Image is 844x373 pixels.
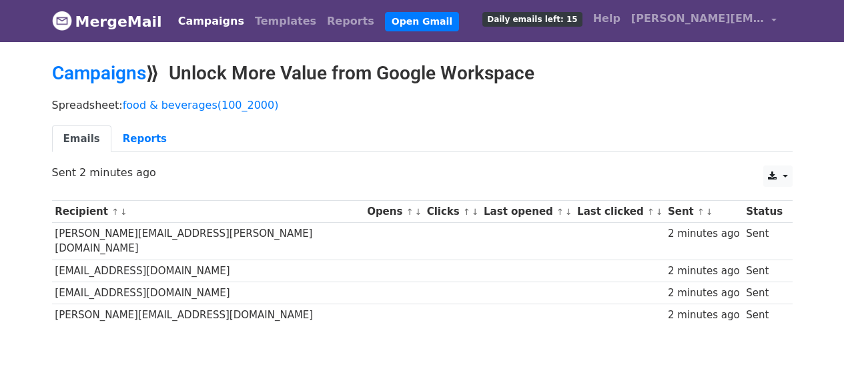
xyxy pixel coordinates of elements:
[743,260,785,282] td: Sent
[52,11,72,31] img: MergeMail logo
[477,5,587,32] a: Daily emails left: 15
[565,207,572,217] a: ↓
[743,201,785,223] th: Status
[364,201,424,223] th: Opens
[424,201,480,223] th: Clicks
[52,223,364,260] td: [PERSON_NAME][EMAIL_ADDRESS][PERSON_NAME][DOMAIN_NAME]
[52,260,364,282] td: [EMAIL_ADDRESS][DOMAIN_NAME]
[52,282,364,304] td: [EMAIL_ADDRESS][DOMAIN_NAME]
[406,207,414,217] a: ↑
[668,308,740,323] div: 2 minutes ago
[463,207,470,217] a: ↑
[480,201,574,223] th: Last opened
[120,207,127,217] a: ↓
[52,201,364,223] th: Recipient
[743,304,785,326] td: Sent
[111,207,119,217] a: ↑
[52,98,793,112] p: Spreadsheet:
[647,207,655,217] a: ↑
[656,207,663,217] a: ↓
[588,5,626,32] a: Help
[472,207,479,217] a: ↓
[743,282,785,304] td: Sent
[52,62,793,85] h2: ⟫ Unlock More Value from Google Workspace
[668,226,740,242] div: 2 minutes ago
[52,165,793,179] p: Sent 2 minutes ago
[626,5,782,37] a: [PERSON_NAME][EMAIL_ADDRESS][DOMAIN_NAME]
[111,125,178,153] a: Reports
[631,11,765,27] span: [PERSON_NAME][EMAIL_ADDRESS][DOMAIN_NAME]
[52,125,111,153] a: Emails
[52,62,146,84] a: Campaigns
[706,207,713,217] a: ↓
[123,99,279,111] a: food & beverages(100_2000)
[665,201,743,223] th: Sent
[556,207,564,217] a: ↑
[482,12,582,27] span: Daily emails left: 15
[668,286,740,301] div: 2 minutes ago
[697,207,705,217] a: ↑
[414,207,422,217] a: ↓
[322,8,380,35] a: Reports
[173,8,250,35] a: Campaigns
[574,201,665,223] th: Last clicked
[385,12,459,31] a: Open Gmail
[743,223,785,260] td: Sent
[52,7,162,35] a: MergeMail
[250,8,322,35] a: Templates
[668,264,740,279] div: 2 minutes ago
[52,304,364,326] td: [PERSON_NAME][EMAIL_ADDRESS][DOMAIN_NAME]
